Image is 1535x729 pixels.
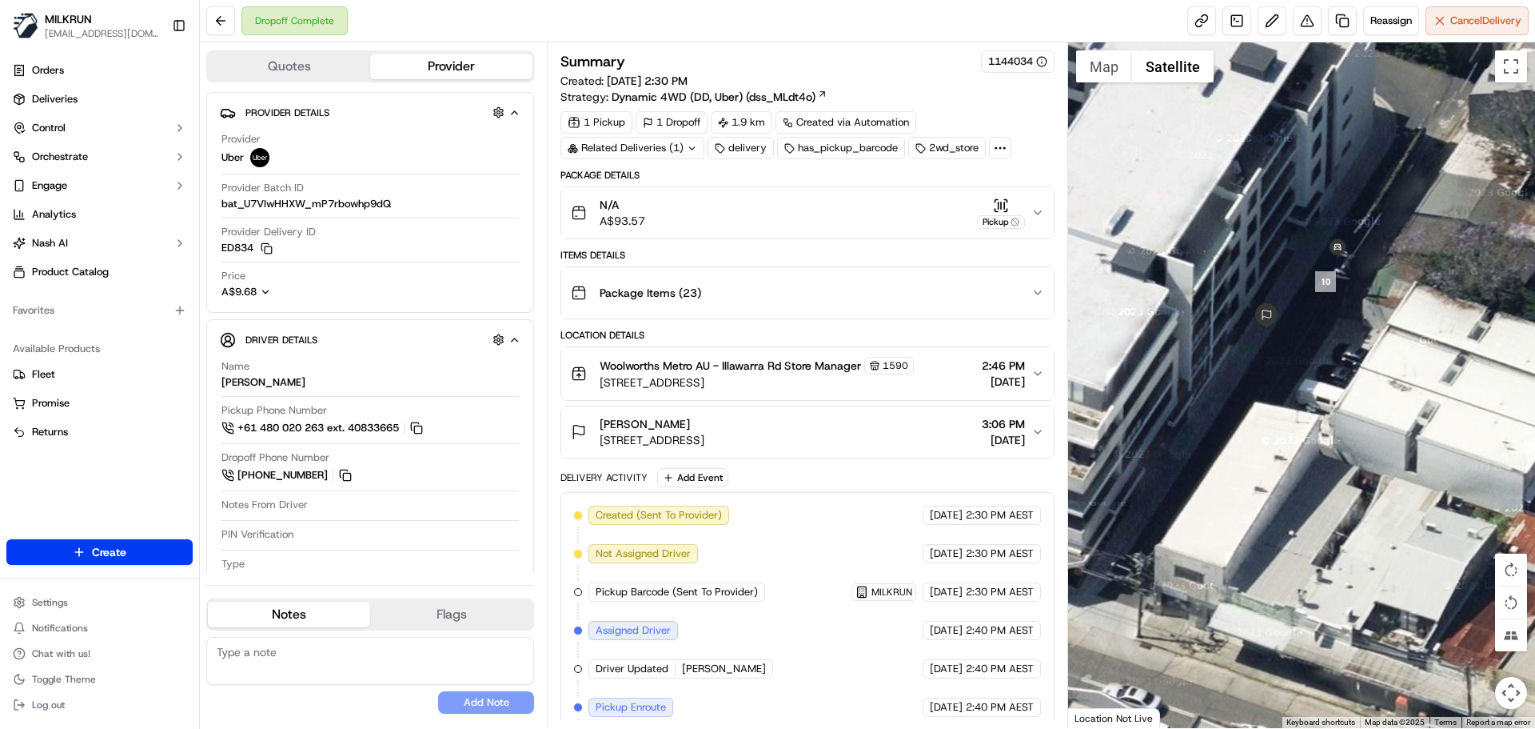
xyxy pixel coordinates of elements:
[560,73,688,89] span: Created:
[370,54,532,79] button: Provider
[1315,271,1336,292] div: 10
[600,358,861,374] span: Woolworths Metro AU - Illawarra Rd Store Manager
[32,425,68,439] span: Returns
[596,700,666,715] span: Pickup Enroute
[561,187,1053,238] button: N/AA$93.57Pickup
[221,197,391,211] span: bat_U7VIwHHXW_mP7rbowhp9dQ
[32,178,67,193] span: Engage
[560,111,632,134] div: 1 Pickup
[13,396,186,411] a: Promise
[221,359,249,374] span: Name
[560,329,1054,342] div: Location Details
[221,451,329,465] span: Dropoff Phone Number
[775,111,916,134] a: Created via Automation
[92,544,126,560] span: Create
[966,547,1034,561] span: 2:30 PM AEST
[250,148,269,167] img: uber-new-logo.jpeg
[1495,587,1527,619] button: Rotate map counterclockwise
[930,547,963,561] span: [DATE]
[1434,718,1457,727] a: Terms (opens in new tab)
[221,132,261,146] span: Provider
[600,416,690,432] span: [PERSON_NAME]
[32,236,68,250] span: Nash AI
[1370,14,1412,28] span: Reassign
[13,13,38,38] img: MILKRUN
[221,269,245,283] span: Price
[13,425,186,439] a: Returns
[930,700,963,715] span: [DATE]
[6,391,193,416] button: Promise
[1466,718,1530,727] a: Report a map error
[32,207,76,222] span: Analytics
[966,508,1034,523] span: 2:30 PM AEST
[245,106,329,119] span: Provider Details
[221,285,362,299] button: A$9.68
[560,169,1054,182] div: Package Details
[930,508,963,523] span: [DATE]
[221,241,273,255] button: ED834
[1072,707,1125,728] img: Google
[930,623,963,638] span: [DATE]
[6,336,193,362] div: Available Products
[6,144,193,170] button: Orchestrate
[221,419,425,437] a: +61 480 020 263 ext. 40833665
[221,498,308,512] span: Notes From Driver
[6,539,193,565] button: Create
[6,230,193,256] button: Nash AI
[777,137,905,159] div: has_pickup_barcode
[32,699,65,711] span: Log out
[982,374,1025,390] span: [DATE]
[237,468,328,483] span: [PHONE_NUMBER]
[657,468,728,487] button: Add Event
[32,396,70,411] span: Promise
[596,547,691,561] span: Not Assigned Driver
[560,471,648,484] div: Delivery Activity
[1425,6,1529,35] button: CancelDelivery
[208,54,370,79] button: Quotes
[982,358,1025,374] span: 2:46 PM
[1495,50,1527,82] button: Toggle fullscreen view
[221,375,305,390] div: [PERSON_NAME]
[560,249,1054,262] div: Items Details
[1450,14,1521,28] span: Cancel Delivery
[45,27,159,40] span: [EMAIL_ADDRESS][DOMAIN_NAME]
[612,89,827,105] a: Dynamic 4WD (DD, Uber) (dss_MLdt4o)
[600,285,701,301] span: Package Items ( 23 )
[221,557,245,571] span: Type
[221,467,354,484] a: [PHONE_NUMBER]
[32,150,88,164] span: Orchestrate
[6,591,193,614] button: Settings
[1495,554,1527,586] button: Rotate map clockwise
[612,89,815,105] span: Dynamic 4WD (DD, Uber) (dss_MLdt4o)
[13,367,186,382] a: Fleet
[32,367,55,382] span: Fleet
[560,54,625,69] h3: Summary
[908,137,986,159] div: 2wd_store
[208,602,370,627] button: Notes
[560,137,704,159] div: Related Deliveries (1)
[6,362,193,387] button: Fleet
[6,115,193,141] button: Control
[930,662,963,676] span: [DATE]
[6,617,193,639] button: Notifications
[221,527,293,542] span: PIN Verification
[245,334,317,346] span: Driver Details
[988,54,1047,69] div: 1144034
[6,259,193,285] a: Product Catalog
[6,694,193,716] button: Log out
[600,213,645,229] span: A$93.57
[966,700,1034,715] span: 2:40 PM AEST
[596,585,758,599] span: Pickup Barcode (Sent To Provider)
[982,432,1025,448] span: [DATE]
[1495,619,1527,651] button: Tilt map
[6,419,193,445] button: Returns
[1132,50,1214,82] button: Show satellite imagery
[32,596,68,609] span: Settings
[32,647,90,660] span: Chat with us!
[32,622,88,635] span: Notifications
[1068,708,1160,728] div: Location Not Live
[561,407,1053,458] button: [PERSON_NAME][STREET_ADDRESS]3:06 PM[DATE]
[636,111,708,134] div: 1 Dropoff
